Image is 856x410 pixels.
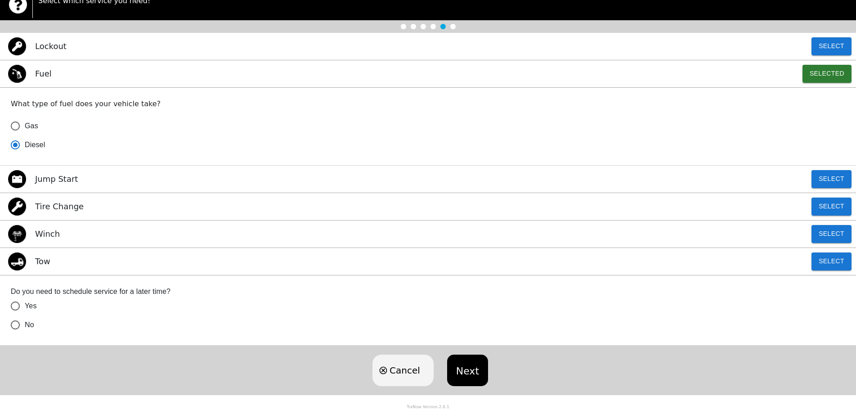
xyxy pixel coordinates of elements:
p: Tow [35,255,50,267]
p: Winch [35,228,60,240]
img: flat tire icon [8,198,26,216]
img: lockout icon [8,37,26,55]
p: Jump Start [35,173,78,185]
span: No [25,320,34,330]
span: Cancel [390,364,420,377]
span: Diesel [25,140,45,150]
button: Next [447,355,488,386]
img: winch icon [8,225,26,243]
button: Select [811,37,852,55]
button: Select [811,252,852,270]
button: Select [811,225,852,243]
img: jump start icon [8,170,26,188]
label: Do you need to schedule service for a later time? [11,286,845,297]
span: Gas [25,121,38,131]
p: Tire Change [35,200,84,212]
button: Cancel [372,355,434,386]
p: Fuel [35,68,52,80]
p: What type of fuel does your vehicle take? [11,99,845,109]
button: Select [811,198,852,216]
img: tow icon [8,252,26,270]
button: Select [811,170,852,188]
button: Selected [802,65,852,83]
span: Yes [25,301,37,311]
p: Lockout [35,40,67,52]
img: gas icon [8,65,26,83]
